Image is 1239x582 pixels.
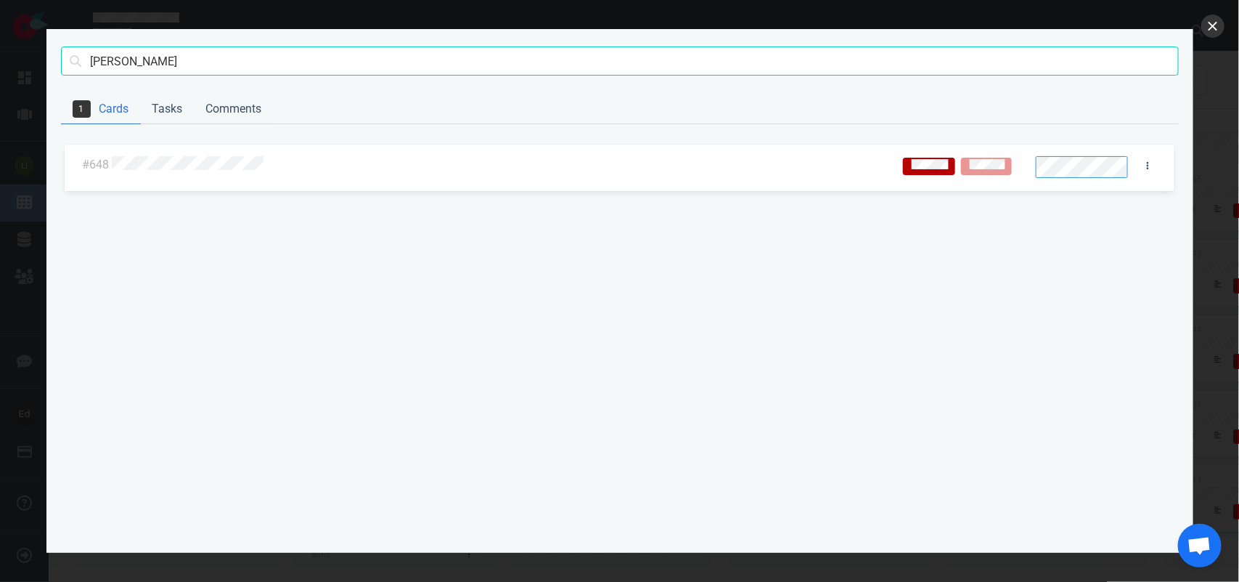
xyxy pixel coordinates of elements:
a: #648 [82,158,109,171]
a: Comments [195,94,274,124]
span: 1 [73,100,91,118]
input: Search cards, tasks, or comments with text or ids [61,47,1179,76]
div: Aprire la chat [1178,524,1222,567]
button: close [1201,15,1224,38]
a: Tasks [141,94,195,124]
a: Cards [61,94,141,124]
